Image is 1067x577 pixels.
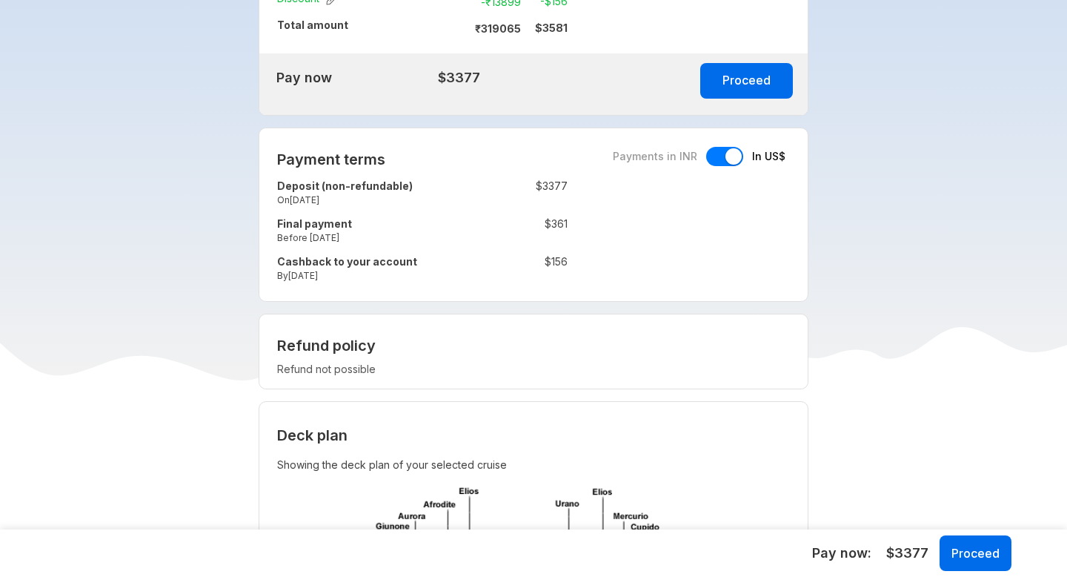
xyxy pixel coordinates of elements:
[472,251,479,289] td: :
[277,19,348,31] strong: Total amount
[472,176,479,214] td: :
[812,544,871,562] h5: Pay now:
[347,65,480,90] td: $3377
[752,149,785,164] span: In US$
[277,151,568,168] h2: Payment terms
[479,251,568,289] td: $ 156
[277,179,413,192] strong: Deposit (non-refundable)
[940,535,1011,571] button: Proceed
[277,231,472,244] small: Before [DATE]
[277,420,791,451] h3: Deck plan
[535,22,568,34] strong: $ 3581
[700,63,793,99] button: Proceed
[277,217,352,230] strong: Final payment
[475,22,521,35] strong: ₹ 319065
[472,214,479,251] td: :
[479,176,568,214] td: $ 3377
[458,15,465,42] td: :
[259,65,347,90] td: Pay now
[277,362,791,377] p: Refund not possible
[277,269,472,282] small: By [DATE]
[277,194,472,206] small: On [DATE]
[479,214,568,251] td: $ 361
[886,544,928,563] span: $3377
[277,337,791,355] h2: Refund policy
[277,455,791,475] p: Showing the deck plan of your selected cruise
[613,149,697,164] span: Payments in INR
[277,255,417,268] strong: Cashback to your account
